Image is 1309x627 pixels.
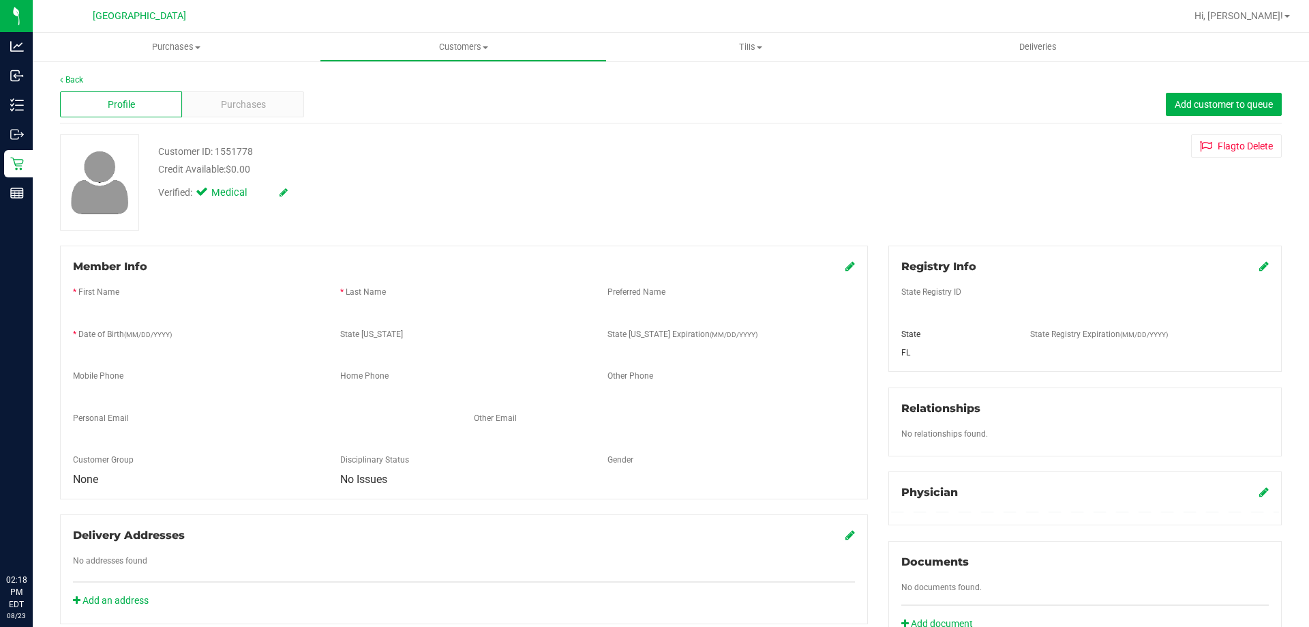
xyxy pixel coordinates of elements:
span: Medical [211,186,266,201]
a: Add an address [73,595,149,606]
span: Delivery Addresses [73,529,185,542]
a: Purchases [33,33,320,61]
label: State [US_STATE] Expiration [607,328,757,340]
inline-svg: Analytics [10,40,24,53]
span: [GEOGRAPHIC_DATA] [93,10,186,22]
inline-svg: Inbound [10,69,24,83]
span: Documents [901,555,969,568]
label: State Registry Expiration [1030,328,1168,340]
div: Verified: [158,186,288,201]
label: First Name [78,286,119,298]
label: Other Phone [607,370,653,382]
span: Deliveries [1001,41,1075,53]
span: Profile [108,98,135,112]
span: Physician [901,486,958,499]
div: Credit Available: [158,162,759,177]
span: No Issues [340,473,387,486]
img: user-icon.png [64,147,136,218]
a: Deliveries [894,33,1182,61]
p: 02:18 PM EDT [6,574,27,611]
span: Registry Info [901,260,976,273]
span: Purchases [221,98,266,112]
a: Tills [607,33,894,61]
iframe: Resource center [14,518,55,559]
span: Purchases [33,41,320,53]
button: Flagto Delete [1191,134,1282,158]
label: State Registry ID [901,286,961,298]
span: (MM/DD/YYYY) [710,331,757,338]
label: Last Name [346,286,386,298]
span: Add customer to queue [1175,99,1273,110]
inline-svg: Retail [10,157,24,171]
button: Add customer to queue [1166,93,1282,116]
label: Home Phone [340,370,389,382]
label: Gender [607,454,633,466]
label: No relationships found. [901,428,988,440]
label: No addresses found [73,555,147,567]
a: Back [60,75,83,85]
label: Other Email [474,412,517,424]
span: Member Info [73,260,147,273]
label: Customer Group [73,454,134,466]
inline-svg: Outbound [10,128,24,141]
div: Customer ID: 1551778 [158,145,253,159]
label: Personal Email [73,412,129,424]
label: Disciplinary Status [340,454,409,466]
span: Hi, [PERSON_NAME]! [1194,10,1283,21]
span: $0.00 [226,164,250,175]
span: Relationships [901,402,980,415]
div: FL [891,347,1021,359]
label: Date of Birth [78,328,172,340]
span: (MM/DD/YYYY) [1120,331,1168,338]
span: None [73,473,98,486]
inline-svg: Reports [10,186,24,200]
label: Preferred Name [607,286,665,298]
span: Tills [607,41,893,53]
label: State [US_STATE] [340,328,403,340]
a: Customers [320,33,607,61]
span: Customers [320,41,606,53]
label: Mobile Phone [73,370,123,382]
inline-svg: Inventory [10,98,24,112]
p: 08/23 [6,611,27,621]
span: No documents found. [901,583,982,592]
div: State [891,328,1021,340]
span: (MM/DD/YYYY) [124,331,172,338]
